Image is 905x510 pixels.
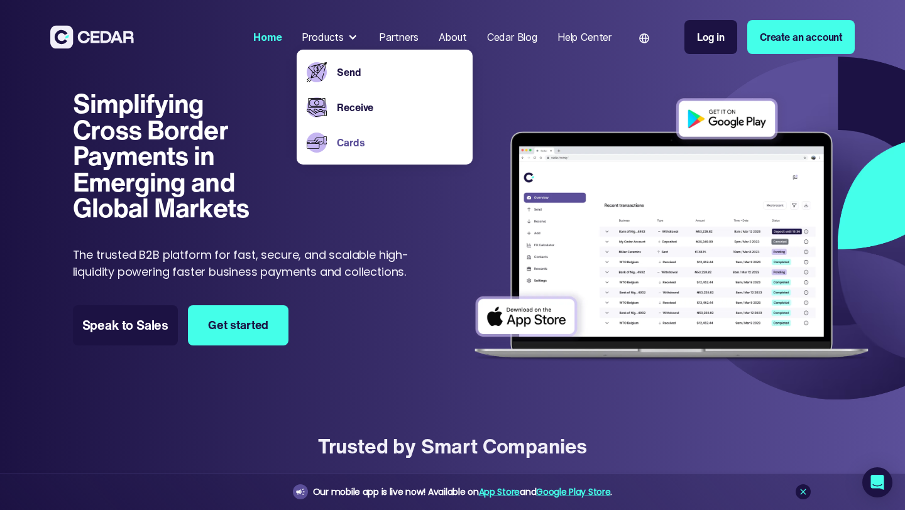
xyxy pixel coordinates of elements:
h1: Simplifying Cross Border Payments in Emerging and Global Markets [73,90,278,221]
a: Log in [684,20,737,54]
div: Log in [697,30,725,45]
a: Receive [337,100,463,115]
nav: Products [297,50,473,165]
a: Create an account [747,20,855,54]
a: Speak to Sales [73,305,178,345]
div: Products [297,24,364,50]
a: Help Center [552,23,617,51]
div: Cedar Blog [487,30,537,45]
p: The trusted B2B platform for fast, secure, and scalable high-liquidity powering faster business p... [73,246,415,280]
a: Get started [188,305,288,345]
a: About [434,23,472,51]
div: Products [302,30,344,45]
a: Cedar Blog [482,23,542,51]
img: world icon [639,33,649,43]
a: Partners [374,23,424,51]
a: Send [337,65,463,80]
div: About [439,30,467,45]
div: Home [253,30,282,45]
div: Partners [379,30,419,45]
div: Open Intercom Messenger [862,467,892,497]
div: Help Center [557,30,612,45]
img: Dashboard of transactions [466,90,877,371]
a: Home [248,23,287,51]
a: Cards [337,135,463,150]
